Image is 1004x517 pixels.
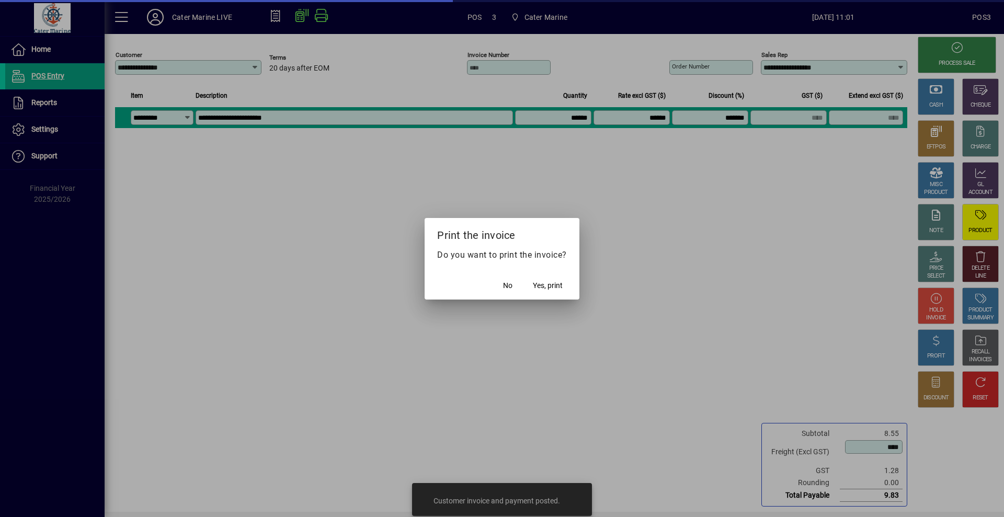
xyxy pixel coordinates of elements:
span: Yes, print [533,280,563,291]
p: Do you want to print the invoice? [437,249,567,261]
span: No [503,280,512,291]
button: No [491,277,524,295]
h2: Print the invoice [425,218,579,248]
button: Yes, print [529,277,567,295]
